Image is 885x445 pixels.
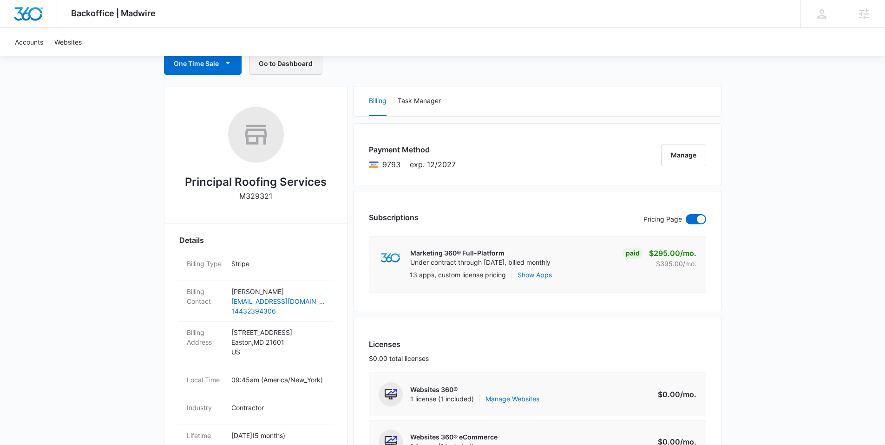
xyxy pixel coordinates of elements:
[410,258,551,267] p: Under contract through [DATE], billed monthly
[380,253,400,263] img: marketing360Logo
[231,403,325,412] p: Contractor
[187,403,224,412] dt: Industry
[398,86,441,116] button: Task Manager
[185,174,327,190] h2: Principal Roofing Services
[179,369,333,397] div: Local Time09:45am (America/New_York)
[485,394,539,404] a: Manage Websites
[369,212,419,223] h3: Subscriptions
[179,397,333,425] div: IndustryContractor
[231,375,325,385] p: 09:45am ( America/New_York )
[653,389,696,400] p: $0.00
[179,235,204,246] span: Details
[643,214,682,224] p: Pricing Page
[179,322,333,369] div: Billing Address[STREET_ADDRESS]Easton,MD 21601US
[623,248,642,259] div: Paid
[239,190,272,202] p: M329321
[369,86,387,116] button: Billing
[231,287,325,296] p: [PERSON_NAME]
[179,281,333,322] div: Billing Contact[PERSON_NAME][EMAIL_ADDRESS][DOMAIN_NAME]14432394306
[179,253,333,281] div: Billing TypeStripe
[410,159,456,170] span: exp. 12/2027
[382,159,400,170] span: Visa ending with
[231,296,325,306] a: [EMAIL_ADDRESS][DOMAIN_NAME]
[680,249,696,258] span: /mo.
[410,270,506,280] p: 13 apps, custom license pricing
[649,248,696,259] p: $295.00
[231,259,325,268] p: Stripe
[187,259,224,268] dt: Billing Type
[410,249,551,258] p: Marketing 360® Full-Platform
[680,390,696,399] span: /mo.
[187,287,224,306] dt: Billing Contact
[249,52,322,75] button: Go to Dashboard
[369,353,429,363] p: $0.00 total licenses
[410,394,539,404] span: 1 license (1 included)
[164,52,242,75] button: One Time Sale
[49,28,87,56] a: Websites
[187,327,224,347] dt: Billing Address
[9,28,49,56] a: Accounts
[656,260,683,268] s: $395.00
[518,270,552,280] button: Show Apps
[683,260,696,268] span: /mo.
[410,385,539,394] p: Websites 360®
[661,144,706,166] button: Manage
[187,431,224,440] dt: Lifetime
[410,432,498,442] p: Websites 360® eCommerce
[231,431,325,440] p: [DATE] ( 5 months )
[71,8,156,18] span: Backoffice | Madwire
[369,339,429,350] h3: Licenses
[369,144,456,155] h3: Payment Method
[231,327,325,357] p: [STREET_ADDRESS] Easton , MD 21601 US
[231,306,325,316] a: 14432394306
[187,375,224,385] dt: Local Time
